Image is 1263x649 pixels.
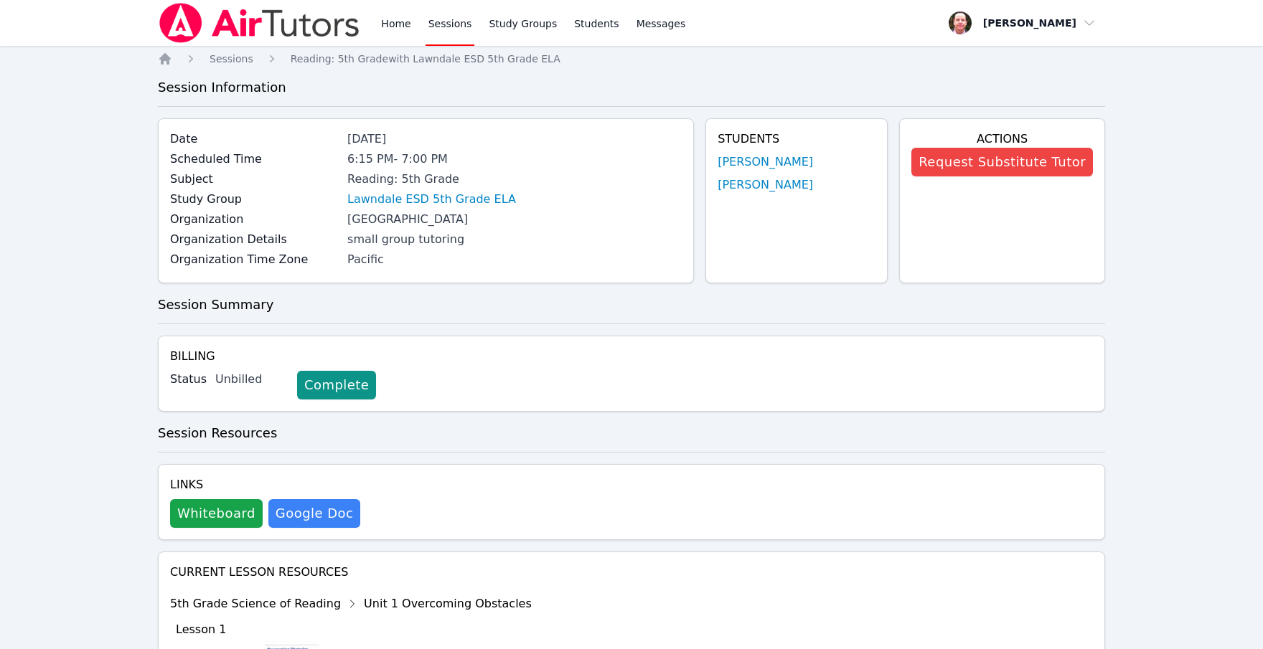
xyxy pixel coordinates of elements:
[170,191,339,208] label: Study Group
[170,371,207,388] label: Status
[911,148,1093,176] button: Request Substitute Tutor
[170,564,1093,581] h4: Current Lesson Resources
[268,499,360,528] a: Google Doc
[158,3,361,43] img: Air Tutors
[176,622,226,636] span: Lesson 1
[170,171,339,188] label: Subject
[291,53,560,65] span: Reading: 5th Grade with Lawndale ESD 5th Grade ELA
[718,131,875,148] h4: Students
[347,151,682,168] div: 6:15 PM - 7:00 PM
[170,348,1093,365] h4: Billing
[158,295,1105,315] h3: Session Summary
[170,251,339,268] label: Organization Time Zone
[170,499,263,528] button: Whiteboard
[158,423,1105,443] h3: Session Resources
[297,371,376,399] a: Complete
[347,211,682,228] div: [GEOGRAPHIC_DATA]
[210,53,253,65] span: Sessions
[215,371,286,388] div: Unbilled
[347,191,516,208] a: Lawndale ESD 5th Grade ELA
[170,211,339,228] label: Organization
[347,231,682,248] div: small group tutoring
[718,153,813,171] a: [PERSON_NAME]
[291,52,560,66] a: Reading: 5th Gradewith Lawndale ESD 5th Grade ELA
[718,176,813,194] a: [PERSON_NAME]
[911,131,1093,148] h4: Actions
[637,16,686,31] span: Messages
[347,131,682,148] div: [DATE]
[170,476,360,493] h4: Links
[170,131,339,148] label: Date
[347,171,682,188] div: Reading: 5th Grade
[170,231,339,248] label: Organization Details
[210,52,253,66] a: Sessions
[170,592,532,615] div: 5th Grade Science of Reading Unit 1 Overcoming Obstacles
[347,251,682,268] div: Pacific
[170,151,339,168] label: Scheduled Time
[158,77,1105,98] h3: Session Information
[158,52,1105,66] nav: Breadcrumb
